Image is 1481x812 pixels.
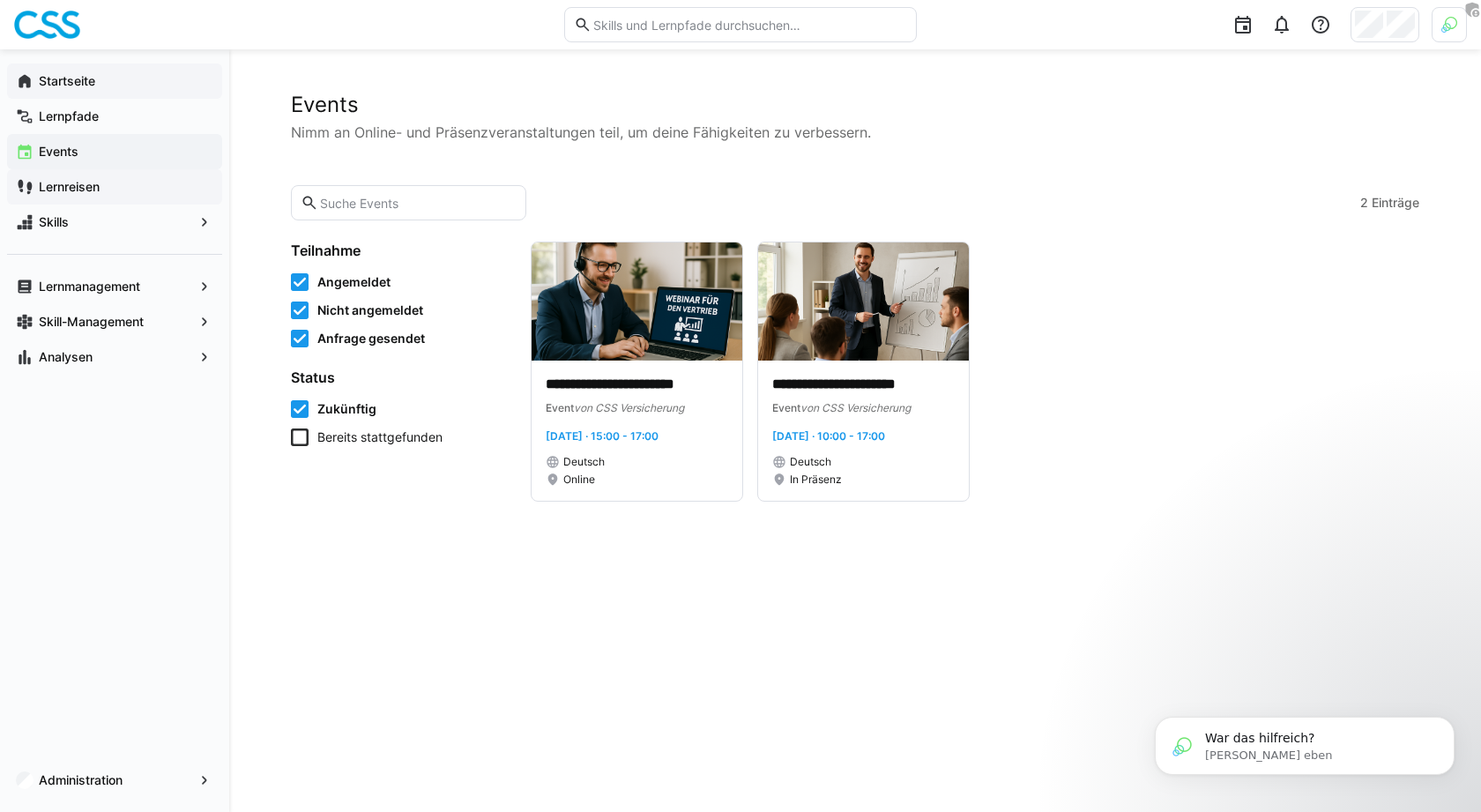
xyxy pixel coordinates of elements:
[546,429,659,443] span: [DATE] · 15:00 - 17:00
[317,428,443,446] span: Bereits stattgefunden
[772,429,885,443] span: [DATE] · 10:00 - 17:00
[563,473,595,487] span: Online
[291,369,510,386] h4: Status
[291,122,1419,143] p: Nimm an Online- und Präsenzveranstaltungen teil, um deine Fähigkeiten zu verbessern.
[317,302,423,319] span: Nicht angemeldet
[317,330,425,347] span: Anfrage gesendet
[772,401,800,414] span: Event
[758,242,969,361] img: image
[592,17,907,33] input: Skills und Lernpfade durchsuchen…
[317,273,391,291] span: Angemeldet
[317,400,376,418] span: Zukünftig
[318,195,517,211] input: Suche Events
[1128,680,1481,803] iframe: Intercom notifications Nachricht
[790,455,831,469] span: Deutsch
[291,92,1419,118] h2: Events
[1372,194,1419,212] span: Einträge
[546,401,574,414] span: Event
[291,242,510,259] h4: Teilnahme
[800,401,911,414] span: von CSS Versicherung
[532,242,742,361] img: image
[563,455,605,469] span: Deutsch
[574,401,684,414] span: von CSS Versicherung
[1360,194,1368,212] span: 2
[790,473,842,487] span: In Präsenz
